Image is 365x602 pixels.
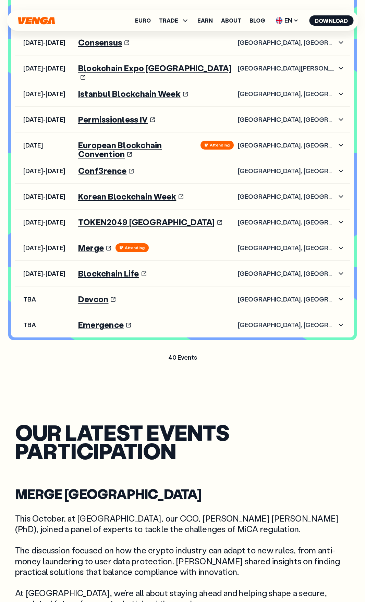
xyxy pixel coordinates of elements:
[23,244,70,252] span: [DATE]-[DATE]
[23,38,346,47] button: [DATE]-[DATE]Consensus[GEOGRAPHIC_DATA], [GEOGRAPHIC_DATA]
[78,166,134,175] a: Conf3rence
[78,218,222,227] a: TOKEN2049 [GEOGRAPHIC_DATA]
[23,218,346,227] button: [DATE]-[DATE]TOKEN2049 [GEOGRAPHIC_DATA][GEOGRAPHIC_DATA], [GEOGRAPHIC_DATA]
[78,89,188,98] a: Istanbul Blockchain Week
[23,89,346,98] button: [DATE]-[DATE]Istanbul Blockchain Week[GEOGRAPHIC_DATA], [GEOGRAPHIC_DATA]
[238,270,335,278] span: [GEOGRAPHIC_DATA], [GEOGRAPHIC_DATA]
[78,64,238,73] a: Blockchain Expo [GEOGRAPHIC_DATA]
[159,16,189,25] span: TRADE
[250,18,265,23] a: Blog
[78,269,147,278] a: Blockchain Life
[78,320,131,329] a: Emergence
[238,90,335,98] span: [GEOGRAPHIC_DATA], [GEOGRAPHIC_DATA]
[238,244,335,252] span: [GEOGRAPHIC_DATA], [GEOGRAPHIC_DATA]
[15,488,350,499] h3: MERGE [GEOGRAPHIC_DATA]
[23,142,70,149] span: [DATE]
[23,115,346,124] button: [DATE]-[DATE]Permissionless IV[GEOGRAPHIC_DATA], [GEOGRAPHIC_DATA]
[23,219,70,226] span: [DATE]-[DATE]
[78,192,184,201] a: Korean Blockchain Week
[23,64,346,73] button: [DATE]-[DATE]Blockchain Expo [GEOGRAPHIC_DATA][GEOGRAPHIC_DATA][PERSON_NAME], [GEOGRAPHIC_DATA]
[23,116,70,124] span: [DATE]-[DATE]
[238,142,335,149] span: [GEOGRAPHIC_DATA], [GEOGRAPHIC_DATA]
[135,18,151,23] a: Euro
[15,423,350,460] h2: Our latest events participation
[273,15,301,26] span: EN
[78,115,155,124] a: Permissionless IV
[23,269,346,278] button: [DATE]-[DATE]Blockchain Life[GEOGRAPHIC_DATA], [GEOGRAPHIC_DATA]
[23,141,346,150] button: [DATE]European Blockchain ConventionAttending[GEOGRAPHIC_DATA], [GEOGRAPHIC_DATA]
[23,90,70,98] span: [DATE]-[DATE]
[8,354,357,361] p: 40 Events
[78,141,196,150] a: European Blockchain Convention
[238,39,335,47] span: [GEOGRAPHIC_DATA], [GEOGRAPHIC_DATA]
[23,193,70,201] span: [DATE]-[DATE]
[197,18,213,23] a: Earn
[309,15,353,26] button: Download
[23,192,346,201] button: [DATE]-[DATE]Korean Blockchain Week[GEOGRAPHIC_DATA], [GEOGRAPHIC_DATA]
[238,296,335,303] span: [GEOGRAPHIC_DATA], [GEOGRAPHIC_DATA]
[238,219,335,226] span: [GEOGRAPHIC_DATA], [GEOGRAPHIC_DATA]
[23,243,346,252] button: [DATE]-[DATE]MergeAttending[GEOGRAPHIC_DATA], [GEOGRAPHIC_DATA]
[23,65,70,72] span: [DATE]-[DATE]
[23,320,346,329] button: TBAEmergence[GEOGRAPHIC_DATA], [GEOGRAPHIC_DATA]
[23,296,70,303] span: TBA
[238,167,335,175] span: [GEOGRAPHIC_DATA], [GEOGRAPHIC_DATA]
[200,141,234,150] span: Attending
[17,17,56,25] svg: Home
[159,18,178,23] span: TRADE
[23,270,70,278] span: [DATE]-[DATE]
[221,18,241,23] a: About
[78,38,130,47] a: Consensus
[23,39,70,47] span: [DATE]-[DATE]
[238,321,335,329] span: [GEOGRAPHIC_DATA], [GEOGRAPHIC_DATA]
[23,321,70,329] span: TBA
[115,243,149,252] span: Attending
[23,166,346,175] button: [DATE]-[DATE]Conf3rence[GEOGRAPHIC_DATA], [GEOGRAPHIC_DATA]
[238,116,335,124] span: [GEOGRAPHIC_DATA], [GEOGRAPHIC_DATA]
[78,295,116,304] a: Devcon
[238,65,335,72] span: [GEOGRAPHIC_DATA][PERSON_NAME], [GEOGRAPHIC_DATA]
[23,167,70,175] span: [DATE]-[DATE]
[276,17,282,24] img: flag-uk
[78,243,111,252] a: Merge
[238,193,335,201] span: [GEOGRAPHIC_DATA], [GEOGRAPHIC_DATA]
[23,295,346,304] button: TBADevcon[GEOGRAPHIC_DATA], [GEOGRAPHIC_DATA]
